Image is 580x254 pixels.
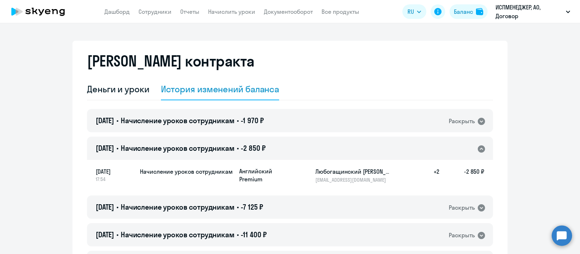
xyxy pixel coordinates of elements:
[315,177,390,183] p: [EMAIL_ADDRESS][DOMAIN_NAME]
[264,8,313,15] a: Документооборот
[104,8,130,15] a: Дашборд
[121,144,235,153] span: Начисление уроков сотрудникам
[439,167,484,183] h5: -2 850 ₽
[121,116,235,125] span: Начисление уроков сотрудникам
[449,231,475,240] div: Раскрыть
[116,144,119,153] span: •
[322,8,359,15] a: Все продукты
[492,3,574,20] button: ИСПМЕНЕДЖЕР, АО, Договор
[161,83,279,95] div: История изменений баланса
[237,230,239,239] span: •
[454,7,473,16] div: Баланс
[116,116,119,125] span: •
[121,202,235,211] span: Начисление уроков сотрудникам
[116,230,119,239] span: •
[241,202,263,211] span: -7 125 ₽
[96,230,114,239] span: [DATE]
[87,83,149,95] div: Деньги и уроки
[96,167,134,176] span: [DATE]
[96,116,114,125] span: [DATE]
[416,167,439,183] h5: +2
[237,144,239,153] span: •
[237,202,239,211] span: •
[96,144,114,153] span: [DATE]
[407,7,414,16] span: RU
[449,117,475,126] div: Раскрыть
[315,167,390,176] h5: Любогащинский [PERSON_NAME]
[239,167,294,183] p: Английский Premium
[241,144,266,153] span: -2 850 ₽
[496,3,563,20] p: ИСПМЕНЕДЖЕР, АО, Договор
[116,202,119,211] span: •
[138,8,171,15] a: Сотрудники
[402,4,426,19] button: RU
[96,176,134,182] span: 17:54
[180,8,199,15] a: Отчеты
[241,116,264,125] span: -1 970 ₽
[121,230,235,239] span: Начисление уроков сотрудникам
[208,8,255,15] a: Начислить уроки
[237,116,239,125] span: •
[449,203,475,212] div: Раскрыть
[449,4,488,19] button: Балансbalance
[96,202,114,211] span: [DATE]
[140,167,233,176] h5: Начисление уроков сотрудникам
[241,230,267,239] span: -11 400 ₽
[87,52,254,70] h2: [PERSON_NAME] контракта
[476,8,483,15] img: balance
